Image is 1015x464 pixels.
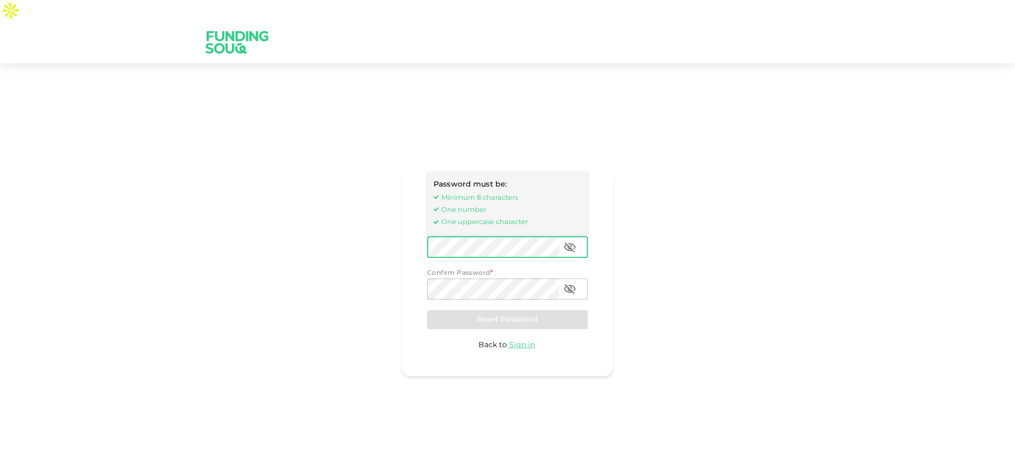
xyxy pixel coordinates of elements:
[441,204,582,215] span: One number
[427,237,588,258] div: password
[206,21,269,63] a: logo
[427,270,490,276] span: Confirm Password
[433,181,507,188] span: Password must be:
[198,21,277,63] img: logo
[441,192,582,203] span: Minimum 8 characters
[509,341,535,349] span: Sign in
[441,216,582,227] span: One uppercase character
[427,279,588,300] div: passwordConfirmation
[478,341,507,349] span: Back to
[427,237,559,258] input: password
[427,279,559,300] input: passwordConfirmation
